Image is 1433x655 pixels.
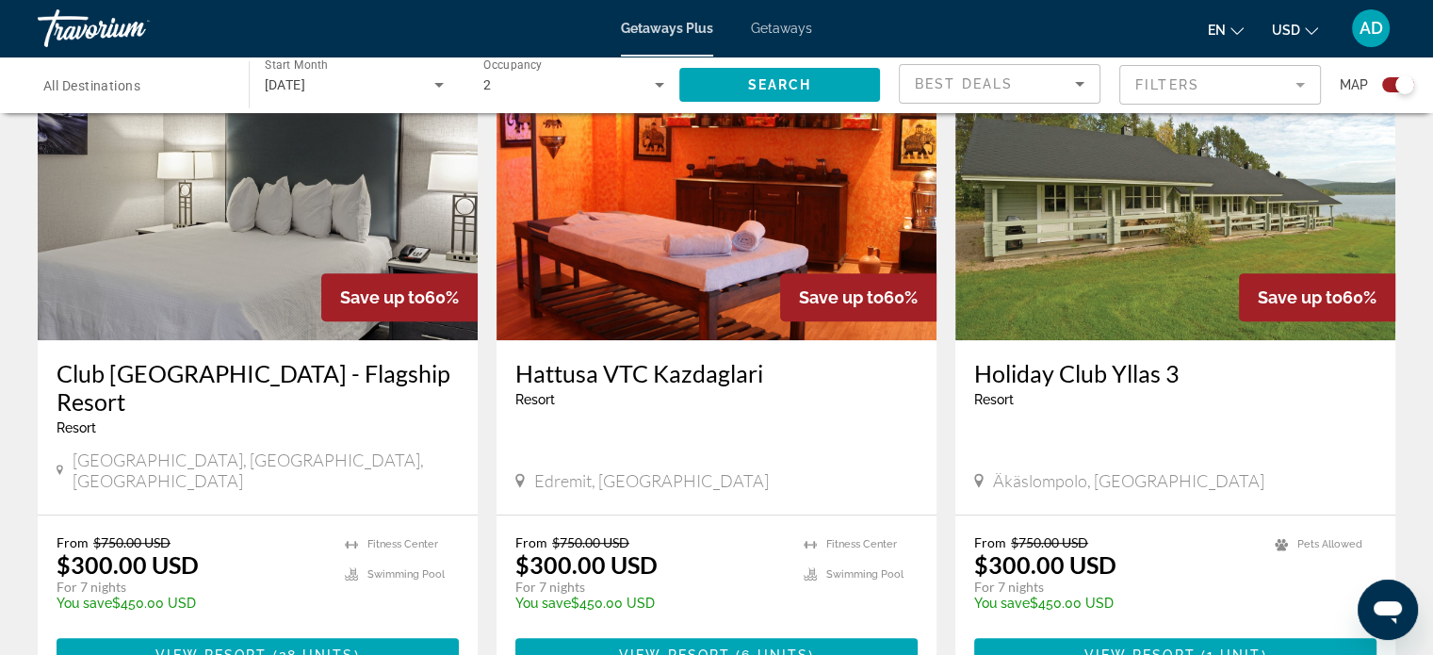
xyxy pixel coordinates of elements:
[751,21,812,36] a: Getaways
[1346,8,1395,48] button: User Menu
[57,579,326,596] p: For 7 nights
[974,359,1376,387] a: Holiday Club Yllas 3
[826,568,904,581] span: Swimming Pool
[974,392,1014,407] span: Resort
[38,39,478,340] img: DR81I01X.jpg
[826,538,897,550] span: Fitness Center
[993,470,1264,491] span: Äkäslompolo, [GEOGRAPHIC_DATA]
[1272,16,1318,43] button: Change currency
[57,596,112,611] span: You save
[1272,23,1300,38] span: USD
[515,534,547,550] span: From
[915,76,1013,91] span: Best Deals
[1208,23,1226,38] span: en
[1297,538,1362,550] span: Pets Allowed
[1119,64,1321,106] button: Filter
[515,359,918,387] a: Hattusa VTC Kazdaglari
[73,450,459,491] span: [GEOGRAPHIC_DATA], [GEOGRAPHIC_DATA], [GEOGRAPHIC_DATA]
[57,420,96,435] span: Resort
[515,596,785,611] p: $450.00 USD
[534,470,769,491] span: Edremit, [GEOGRAPHIC_DATA]
[974,534,1006,550] span: From
[515,596,571,611] span: You save
[1011,534,1088,550] span: $750.00 USD
[367,538,438,550] span: Fitness Center
[57,550,199,579] p: $300.00 USD
[974,596,1030,611] span: You save
[38,4,226,53] a: Travorium
[1239,273,1395,321] div: 60%
[265,77,306,92] span: [DATE]
[799,287,884,307] span: Save up to
[974,579,1256,596] p: For 7 nights
[974,596,1256,611] p: $450.00 USD
[1358,580,1418,640] iframe: Bouton de lancement de la fenêtre de messagerie
[93,534,171,550] span: $750.00 USD
[780,273,936,321] div: 60%
[552,534,629,550] span: $750.00 USD
[621,21,713,36] a: Getaways Plus
[340,287,425,307] span: Save up to
[367,568,445,581] span: Swimming Pool
[955,39,1395,340] img: 4141E01X.jpg
[483,58,543,72] span: Occupancy
[1208,16,1244,43] button: Change language
[483,77,491,92] span: 2
[515,550,658,579] p: $300.00 USD
[515,579,785,596] p: For 7 nights
[497,39,936,340] img: A830O01X.jpg
[679,68,881,102] button: Search
[1360,19,1383,38] span: AD
[515,392,555,407] span: Resort
[321,273,478,321] div: 60%
[1258,287,1343,307] span: Save up to
[57,359,459,416] a: Club [GEOGRAPHIC_DATA] - Flagship Resort
[57,534,89,550] span: From
[915,73,1084,95] mat-select: Sort by
[974,550,1116,579] p: $300.00 USD
[747,77,811,92] span: Search
[43,78,140,93] span: All Destinations
[265,58,328,72] span: Start Month
[57,596,326,611] p: $450.00 USD
[1340,72,1368,98] span: Map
